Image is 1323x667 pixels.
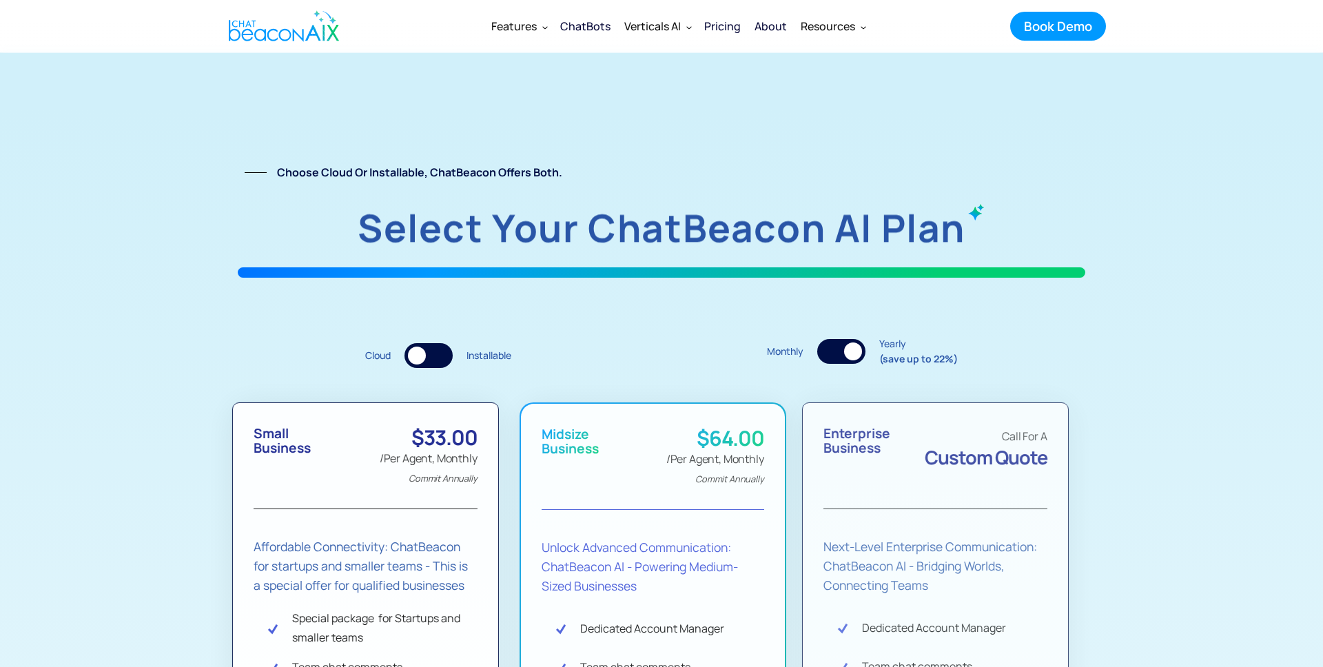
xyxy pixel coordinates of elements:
div: Dedicated Account Manager [862,618,1006,637]
a: About [748,8,794,44]
div: Next-Level Enterprise Communication: ChatBeacon AI - Bridging Worlds, Connecting Teams [823,537,1047,595]
a: Book Demo [1010,12,1106,41]
a: Pricing [697,10,748,43]
div: Pricing [704,17,741,36]
img: Dropdown [861,24,866,30]
div: /Per Agent, Monthly [380,449,478,488]
strong: Unlock Advanced Communication: ChatBeacon AI - Powering Medium-Sized Businesses [542,539,738,594]
img: Check [837,621,848,634]
div: Resources [801,17,855,36]
div: Resources [794,10,872,43]
div: Monthly [767,344,803,359]
em: Commit Annually [695,473,764,485]
div: Enterprise Business [823,427,890,455]
div: Call For A [925,427,1047,446]
div: Small Business [254,427,311,455]
div: Cloud [365,348,391,363]
div: $64.00 [666,427,763,449]
div: Book Demo [1024,17,1092,35]
strong: (save up to 22%) [879,352,958,365]
img: Dropdown [542,24,548,30]
div: Special package for Startups and smaller teams [292,608,478,647]
div: $33.00 [380,427,478,449]
h1: Select your ChatBeacon AI plan [238,209,1085,246]
div: ChatBots [560,17,611,36]
img: Check [555,622,566,635]
div: Features [491,17,537,36]
div: Affordable Connectivity: ChatBeacon for startups and smaller teams - This is a special offer for ... [254,537,478,595]
div: About [755,17,787,36]
a: home [217,2,347,50]
em: Commit Annually [409,472,478,484]
div: Verticals AI [624,17,681,36]
div: Verticals AI [617,10,697,43]
div: Features [484,10,553,43]
span: Custom Quote [925,444,1047,470]
div: /Per Agent, Monthly [666,449,763,489]
strong: Choose Cloud or Installable, ChatBeacon offers both. [277,165,562,180]
a: ChatBots [553,8,617,44]
img: Line [245,172,267,173]
img: Dropdown [686,24,692,30]
img: ChatBeacon AI [967,203,986,222]
div: Installable [466,348,511,363]
div: Dedicated Account Manager [580,619,724,638]
div: Yearly [879,336,958,366]
div: Midsize Business [542,427,599,456]
img: Check [267,622,278,635]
